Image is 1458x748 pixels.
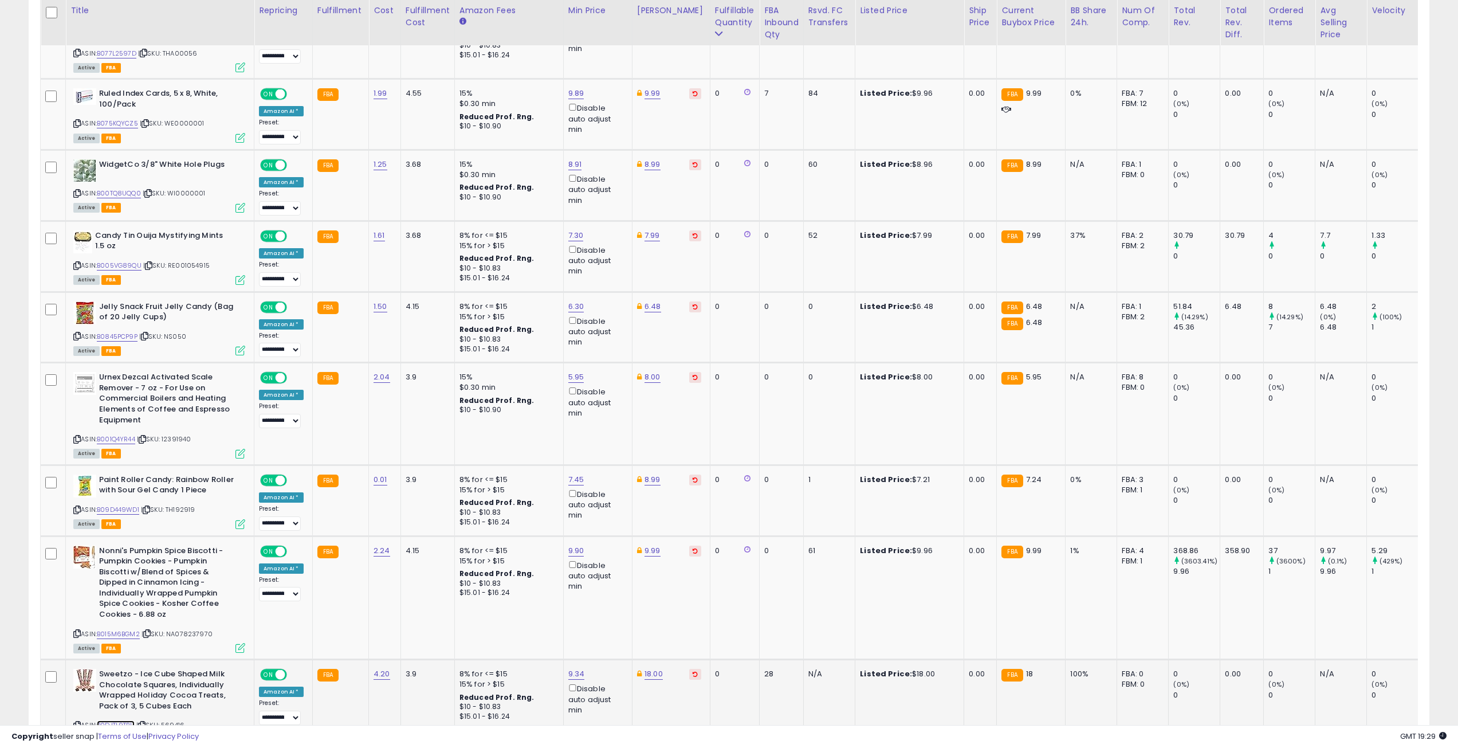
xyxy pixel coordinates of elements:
div: 0.00 [969,301,988,312]
a: B09D449WD1 [97,505,139,515]
div: 0 [1173,495,1220,506]
div: 0 [715,372,750,382]
a: 18.00 [644,668,663,680]
b: Jelly Snack Fruit Jelly Candy (Bag of 20 Jelly Cups) [99,301,238,326]
b: WidgetCo 3/8" White Hole Plugs [99,159,238,173]
div: Amazon AI * [259,106,304,116]
img: 41YFCSc3d3L._SL40_.jpg [73,230,92,253]
div: 0 [808,372,847,382]
span: ON [261,89,276,99]
a: B015M6BGM2 [97,629,140,639]
div: 84 [808,88,847,99]
div: 0.00 [969,475,988,485]
div: 15% for > $15 [459,241,555,251]
div: 0 [715,88,750,99]
div: Rsvd. FC Transfers [808,5,851,29]
span: 5.95 [1026,371,1042,382]
div: $8.96 [860,159,955,170]
small: (100%) [1380,312,1402,322]
b: Listed Price: [860,474,912,485]
div: 1 [808,475,847,485]
div: FBA: 1 [1122,301,1160,312]
div: 0 [1268,109,1315,120]
div: Total Rev. Diff. [1225,5,1259,41]
div: 7 [764,88,795,99]
div: 15% for > $15 [459,485,555,495]
b: Listed Price: [860,301,912,312]
div: 0.00 [969,372,988,382]
div: 37% [1070,230,1108,241]
div: 0 [1371,495,1418,506]
small: (0%) [1268,99,1284,108]
div: 0 [1371,251,1418,261]
div: 0 [1173,475,1220,485]
b: Reduced Prof. Rng. [459,498,535,507]
a: 2.24 [374,545,390,557]
div: N/A [1070,301,1108,312]
span: 6.48 [1026,301,1043,312]
div: 2 [1371,301,1418,312]
small: (0%) [1268,170,1284,179]
span: FBA [101,203,121,213]
div: 0 [1371,372,1418,382]
b: Urnex Dezcal Activated Scale Remover - 7 oz - For Use on Commercial Boilers and Heating Elements ... [99,372,238,428]
span: OFF [285,231,304,241]
div: FBA: 3 [1122,475,1160,485]
a: 9.89 [568,88,584,99]
span: All listings currently available for purchase on Amazon [73,449,100,459]
b: Listed Price: [860,230,912,241]
div: 30.79 [1173,230,1220,241]
div: 4.15 [406,301,446,312]
small: (0%) [1371,170,1388,179]
a: 8.99 [644,159,661,170]
span: OFF [285,475,304,485]
div: ASIN: [73,7,245,71]
small: FBA [317,301,339,314]
div: Amazon Fees [459,5,559,17]
div: 0 [715,475,750,485]
div: Ship Price [969,5,992,29]
div: Disable auto adjust min [568,315,623,348]
small: Amazon Fees. [459,17,466,27]
span: FBA [101,346,121,356]
a: 0.01 [374,474,387,485]
small: FBA [1001,159,1023,172]
span: ON [261,231,276,241]
div: ASIN: [73,88,245,142]
div: 0 [808,301,847,312]
div: $15.01 - $16.24 [459,344,555,354]
a: 1.61 [374,230,385,241]
img: 514nG6OgsVL._SL40_.jpg [73,475,96,498]
span: All listings currently available for purchase on Amazon [73,275,100,285]
div: FBM: 1 [1122,485,1160,495]
a: 9.99 [644,88,661,99]
div: Preset: [259,119,304,144]
a: 4.20 [374,668,390,680]
div: 0 [1320,251,1366,261]
div: 0 [1173,159,1220,170]
span: All listings currently available for purchase on Amazon [73,203,100,213]
div: $10 - $10.90 [459,193,555,202]
div: ASIN: [73,230,245,284]
span: All listings currently available for purchase on Amazon [73,134,100,143]
span: FBA [101,275,121,285]
a: 8.99 [644,474,661,485]
div: 0.00 [1225,372,1255,382]
span: 7.24 [1026,474,1042,485]
b: Reduced Prof. Rng. [459,395,535,405]
a: 2.04 [374,371,390,383]
span: | SKU: RE001054915 [143,261,210,270]
div: Ordered Items [1268,5,1310,29]
div: 30.79 [1225,230,1255,241]
div: Cost [374,5,396,17]
div: [PERSON_NAME] [637,5,705,17]
span: OFF [285,89,304,99]
small: FBA [1001,318,1023,330]
div: N/A [1070,159,1108,170]
div: 0 [715,159,750,170]
div: 0 [715,301,750,312]
div: 0 [1371,159,1418,170]
div: 0 [1173,109,1220,120]
small: (0%) [1173,99,1189,108]
div: 0 [764,372,795,382]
